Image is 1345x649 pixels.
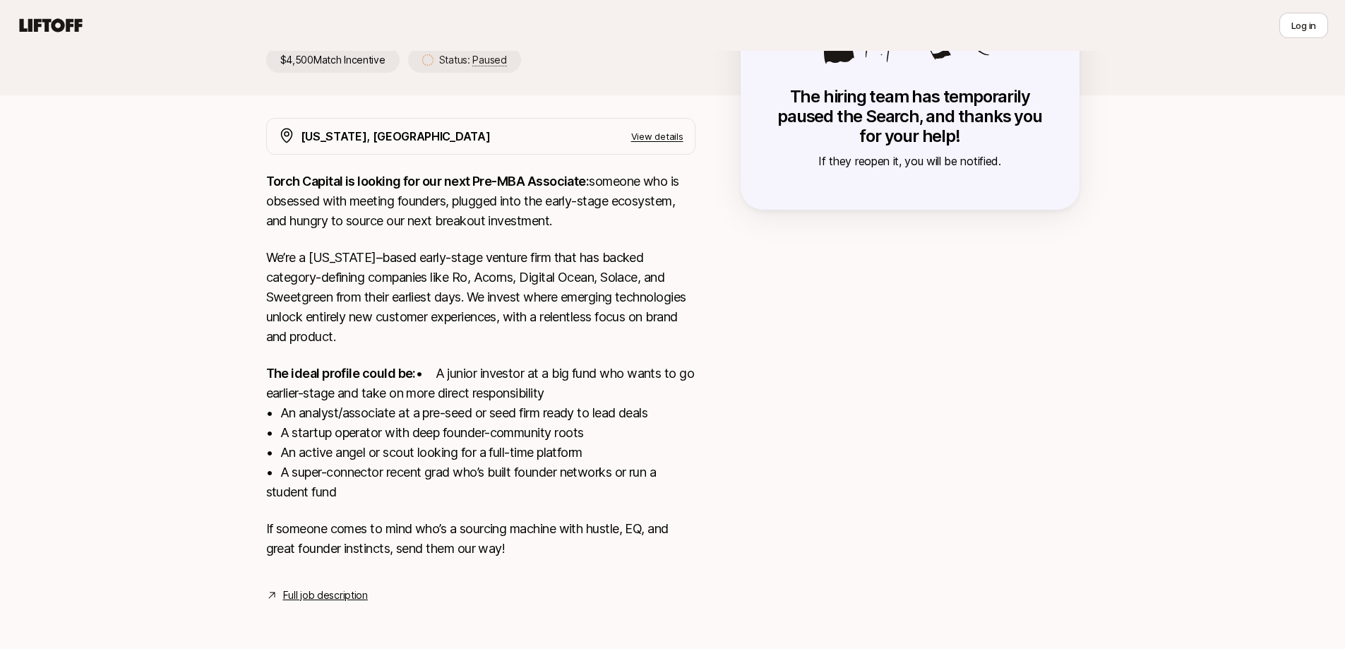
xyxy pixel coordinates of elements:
a: Full job description [283,587,368,604]
p: If they reopen it, you will be notified. [769,152,1051,170]
p: We’re a [US_STATE]–based early-stage venture firm that has backed category-defining companies lik... [266,248,695,347]
p: • A junior investor at a big fund who wants to go earlier-stage and take on more direct responsib... [266,364,695,502]
p: If someone comes to mind who’s a sourcing machine with hustle, EQ, and great founder instincts, s... [266,519,695,559]
p: Status: [439,52,507,69]
p: View details [631,129,683,143]
span: Paused [472,54,506,66]
p: [US_STATE], [GEOGRAPHIC_DATA] [301,127,491,145]
button: Log in [1279,13,1328,38]
strong: The ideal profile could be: [266,366,416,381]
p: someone who is obsessed with meeting founders, plugged into the early-stage ecosystem, and hungry... [266,172,695,231]
p: The hiring team has temporarily paused the Search, and thanks you for your help! [769,87,1051,146]
p: $4,500 Match Incentive [266,47,400,73]
strong: Torch Capital is looking for our next Pre-MBA Associate: [266,174,590,189]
